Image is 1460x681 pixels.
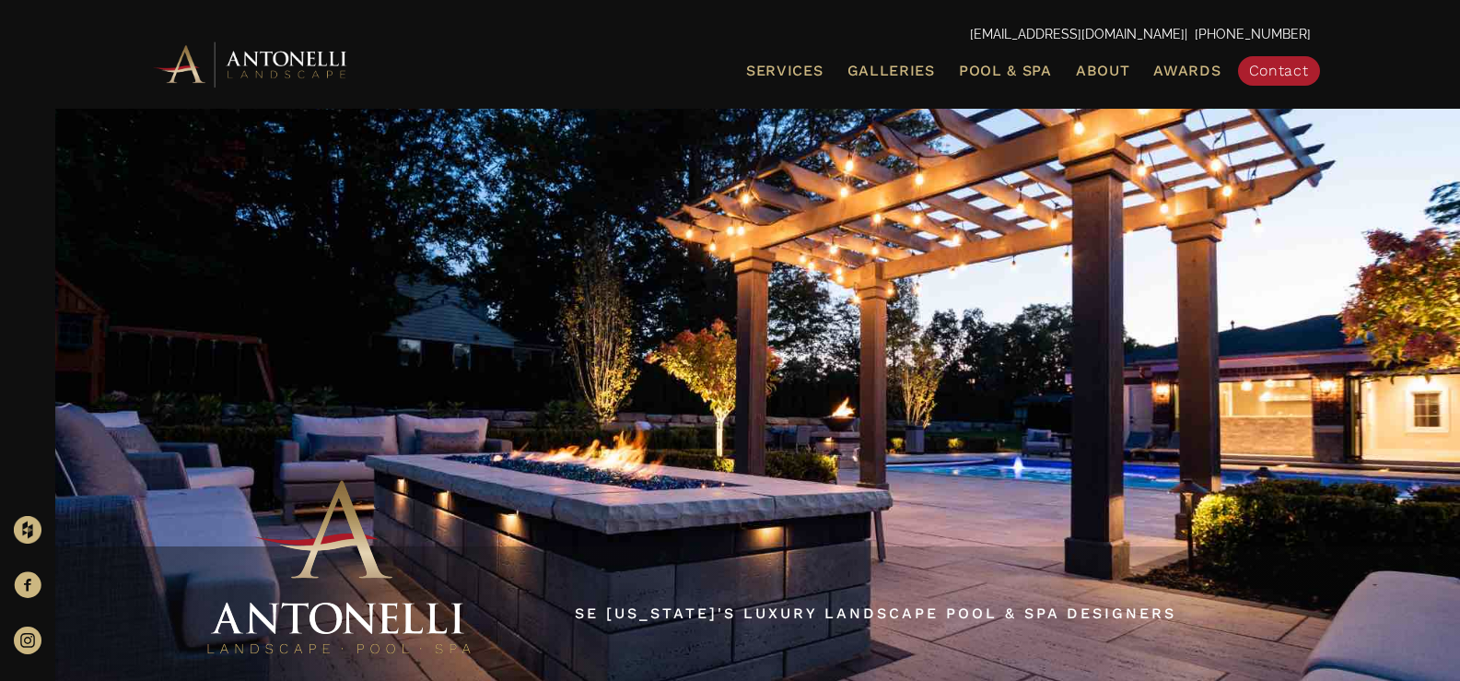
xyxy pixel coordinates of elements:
span: Pool & Spa [959,62,1052,79]
span: About [1076,64,1130,78]
a: Services [739,59,831,83]
a: Contact [1238,56,1320,86]
a: [EMAIL_ADDRESS][DOMAIN_NAME] [970,27,1185,41]
img: Antonelli Horizontal Logo [150,39,353,89]
span: Awards [1153,62,1221,79]
p: | [PHONE_NUMBER] [150,23,1311,47]
a: SE [US_STATE]'s Luxury Landscape Pool & Spa Designers [575,605,1176,622]
a: Galleries [840,59,942,83]
span: Contact [1249,62,1309,79]
span: Services [746,64,823,78]
a: About [1069,59,1138,83]
span: Galleries [847,62,935,79]
img: Antonelli Stacked Logo [201,473,477,663]
a: Pool & Spa [952,59,1059,83]
a: Awards [1146,59,1228,83]
img: Houzz [14,516,41,544]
